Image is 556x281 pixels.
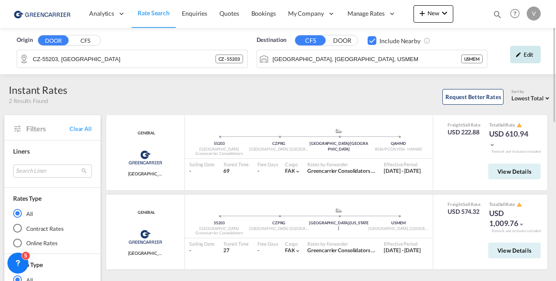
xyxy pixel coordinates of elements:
div: Cargo [285,161,301,168]
button: CFS [70,36,101,46]
div: Sort by [511,89,552,95]
span: Lowest Total [511,95,544,102]
span: Analytics [89,9,114,18]
span: Help [507,6,522,21]
md-radio-button: All [13,209,92,218]
div: Effective Period [384,161,421,168]
div: Greencarrier Consolidators (Czech Republic) [307,168,375,175]
div: [GEOGRAPHIC_DATA] [189,226,249,232]
span: 55203 [214,220,225,225]
div: 01 Sep 2025 - 30 Sep 2025 [384,168,421,175]
div: USD 222.88 [448,128,480,137]
md-icon: icon-pencil [515,51,521,58]
div: [GEOGRAPHIC_DATA]/[US_STATE] [309,220,369,231]
md-icon: icon-magnify [493,10,502,19]
div: Free Days [257,240,278,247]
div: Rates Type [13,194,42,203]
button: CFS [295,35,326,45]
img: 757bc1808afe11efb73cddab9739634b.png [13,4,72,24]
div: Rates by Forwarder [307,240,375,247]
div: USD 610.94 [489,129,533,150]
md-icon: icon-plus 400-fg [417,8,427,18]
img: Greencarrier Consolidators [126,226,165,248]
span: Sell [499,202,506,207]
span: Greencarrier Consolidators ([GEOGRAPHIC_DATA]) [307,247,428,254]
md-radio-button: Online Rates [13,239,92,247]
span: CZ - 55203 [219,56,240,62]
md-icon: icon-alert [517,202,522,207]
span: Filters [26,124,69,134]
span: View Details [497,168,532,175]
div: 01 Sep 2025 - 30 Sep 2025 [384,247,421,254]
span: [DATE] - [DATE] [384,168,421,174]
div: Greencarrier Consolidators [189,230,249,236]
md-radio-button: Contract Rates [13,224,92,233]
div: - [257,168,259,175]
div: Free Days [257,161,278,168]
md-input-container: Memphis, TN, USMEM [257,50,487,68]
div: BGN/PCGN1956 - HAMAD [368,147,428,152]
div: Sailing Date [189,240,215,247]
div: Transit Time [223,240,249,247]
button: icon-plus 400-fgNewicon-chevron-down [414,5,453,23]
div: Instant Rates [9,83,67,97]
div: [GEOGRAPHIC_DATA]/[GEOGRAPHIC_DATA] [309,141,369,152]
button: Request Better Rates [442,89,504,105]
div: V [527,7,541,21]
div: Freight Rate [448,201,480,207]
div: Effective Period [384,240,421,247]
span: 2 Results Found [9,97,48,105]
div: USD 1,009.76 [489,208,533,229]
md-icon: Unchecked: Ignores neighbouring ports when fetching rates.Checked : Includes neighbouring ports w... [424,37,431,44]
div: [GEOGRAPHIC_DATA] [189,147,249,152]
div: USD 574.32 [448,207,480,216]
span: Sell [463,202,470,207]
span: Hamburg/Jebel Ali [128,171,163,177]
button: View Details [488,243,541,258]
span: Origin [17,36,32,45]
span: Manage Rates [347,9,385,18]
md-select: Select: Lowest Total [511,93,552,103]
div: Contract / Rate Agreement / Tariff / Spot Pricing Reference Number: GENERAL [136,130,155,136]
button: icon-alert [516,201,522,208]
span: GENERAL [136,210,155,216]
div: CZPRG [249,141,309,147]
div: Greencarrier Consolidators [189,151,249,157]
span: Sell [463,122,470,127]
div: - [189,168,215,175]
md-checkbox: Checkbox No Ink [368,36,420,45]
button: DOOR [38,35,69,45]
div: - [257,247,259,254]
div: USMEM [461,55,483,63]
md-icon: assets/icons/custom/ship-fill.svg [334,208,344,212]
div: Cargo [285,240,301,247]
div: Contract / Rate Agreement / Tariff / Spot Pricing Reference Number: GENERAL [136,210,155,216]
md-icon: icon-chevron-down [439,8,450,18]
div: Total Rate [489,201,533,208]
md-icon: icon-chevron-down [518,221,525,227]
img: Greencarrier Consolidators [126,147,165,168]
div: [GEOGRAPHIC_DATA] ([GEOGRAPHIC_DATA]) [249,226,309,232]
md-icon: assets/icons/custom/ship-fill.svg [334,129,344,133]
div: Sailing Date [189,161,215,168]
span: My Company [288,9,324,18]
span: [DATE] - [DATE] [384,247,421,254]
button: View Details [488,164,541,179]
span: GENERAL [136,130,155,136]
span: FAK [285,247,295,254]
span: Destination [257,36,286,45]
div: Total Rate [489,122,533,129]
button: icon-alert [516,122,522,128]
div: Rates by Forwarder [307,161,375,168]
div: icon-pencilEdit [510,46,541,63]
span: Quotes [219,10,239,17]
button: DOOR [327,36,358,46]
input: Search by Port [273,52,461,65]
div: Greencarrier Consolidators (Czech Republic) [307,247,375,254]
span: FAK [285,168,295,174]
span: Rate Search [138,9,170,17]
div: - [189,247,215,254]
md-icon: icon-alert [517,123,522,128]
div: Freight Rate [448,122,480,128]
